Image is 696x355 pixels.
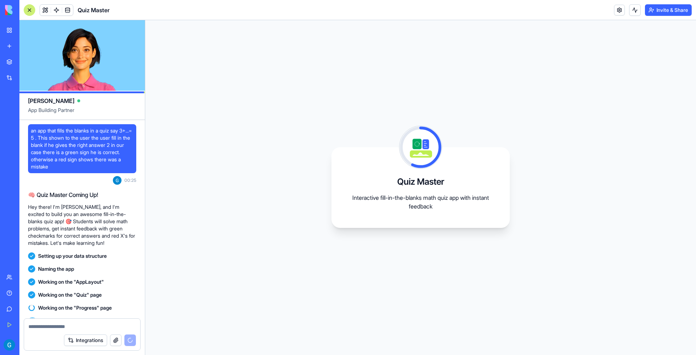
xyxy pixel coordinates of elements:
[31,127,133,170] span: an app that fills the blanks in a quiz say 3+...= 5 . This shown to the user the user fill in the...
[28,203,136,247] p: Hey there! I'm [PERSON_NAME], and I'm excited to build you an awesome fill-in-the-blanks quiz app...
[349,193,493,211] p: Interactive fill-in-the-blanks math quiz app with instant feedback
[113,176,122,185] img: ACg8ocLdrcF0lzsZlbUAEgZUTGbljaJKdolhsXEdJ1rfc2aFvcxHQQ=s96-c
[645,4,692,16] button: Invite & Share
[28,96,74,105] span: [PERSON_NAME]
[4,339,15,351] img: ACg8ocLdrcF0lzsZlbUAEgZUTGbljaJKdolhsXEdJ1rfc2aFvcxHQQ=s96-c
[64,334,107,346] button: Integrations
[38,278,104,286] span: Working on the "AppLayout"
[38,291,102,298] span: Working on the "Quiz" page
[28,317,37,326] img: Ella_00000_wcx2te.png
[38,265,74,273] span: Naming the app
[28,190,136,199] h2: 🧠 Quiz Master Coming Up!
[38,252,107,260] span: Setting up your data structure
[38,304,112,311] span: Working on the "Progress" page
[5,5,50,15] img: logo
[397,176,444,188] h3: Quiz Master
[28,107,136,120] span: App Building Partner
[78,6,110,14] span: Quiz Master
[124,177,136,183] span: 00:25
